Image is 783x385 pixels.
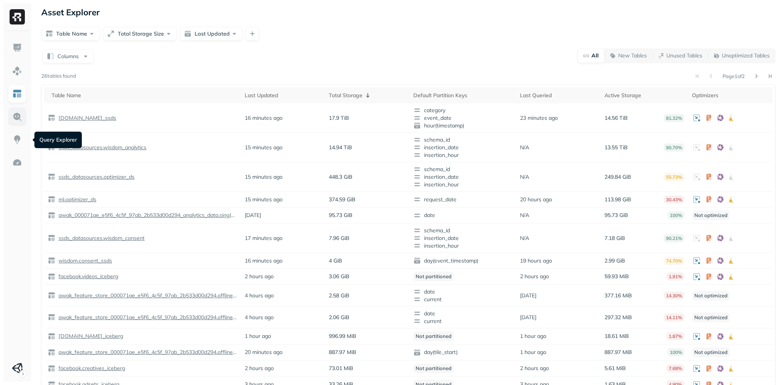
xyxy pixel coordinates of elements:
a: qwak_feature_store_000071ae_e5f6_4c5f_97ab_2b533d00d294.offline_feature_store_arpumizer_game_user... [55,314,237,321]
p: 55.73% [664,173,684,181]
p: 1 hour ago [520,349,546,356]
span: schema_id [413,227,512,234]
p: ssds_datasources.wisdom_consent [57,235,145,242]
p: Asset Explorer [41,7,100,18]
span: hour(timestamp) [413,122,512,129]
p: 13.55 TiB [604,144,628,151]
p: N/A [520,235,529,242]
p: 1 hour ago [245,333,271,340]
p: 2.99 GiB [604,257,625,264]
img: Assets [12,66,22,76]
p: Page 1 of 2 [723,73,745,80]
img: table [48,234,55,242]
p: Not optimized [692,313,730,322]
p: 30.43% [664,196,684,204]
img: table [48,292,55,299]
p: ssds_datasources.optimizer_ds [57,173,135,181]
p: qwak_feature_store_000071ae_e5f6_4c5f_97ab_2b533d00d294.offline_feature_store_arpumizer_user_leve... [57,292,237,299]
p: 2 hours ago [245,365,274,372]
p: 113.98 GiB [604,196,631,203]
a: facebook.creatives_iceberg [55,365,125,372]
p: Not partitioned [413,331,454,341]
img: table [48,196,55,203]
p: 1.87% [666,332,684,340]
p: 14.94 TiB [329,144,352,151]
p: All [591,52,599,59]
p: 26 tables found [41,72,76,80]
span: current [413,317,512,325]
p: 59.93 MiB [604,273,629,280]
a: qwak_feature_store_000071ae_e5f6_4c5f_97ab_2b533d00d294.offline_feature_store_arpumizer_user_leve... [55,292,237,299]
p: [DATE] [520,292,536,299]
span: insertion_date [413,234,512,242]
p: 2.06 GiB [329,314,349,321]
div: Total Storage [329,91,406,100]
p: 74.70% [664,257,684,265]
p: 90.21% [664,234,684,242]
p: Not partitioned [413,364,454,373]
img: table [48,212,55,219]
span: date [413,310,512,317]
p: Not partitioned [413,272,454,281]
img: Asset Explorer [12,89,22,99]
p: 16 minutes ago [245,114,283,122]
p: 17 minutes ago [245,235,283,242]
img: table [48,313,55,321]
p: facebook.videos_iceberg [57,273,119,280]
span: insertion_date [413,173,512,181]
img: Optimization [12,158,22,168]
p: Unoptimized Tables [722,52,770,59]
button: Table Name [41,27,100,41]
p: 15 minutes ago [245,173,283,181]
p: 14.56 TiB [604,114,628,122]
a: [DOMAIN_NAME]_iceberg [55,333,123,340]
p: 100% [668,348,684,356]
p: ssds_datasources.wisdom_analytics [57,144,146,151]
span: schema_id [413,136,512,144]
p: 4 hours ago [245,292,274,299]
p: 448.3 GiB [329,173,353,181]
p: 23 minutes ago [520,114,558,122]
p: 2 hours ago [520,365,549,372]
p: qwak_feature_store_000071ae_e5f6_4c5f_97ab_2b533d00d294.offline_feature_store_wisdom_analytics_on... [57,349,237,356]
p: 7.68% [666,364,684,372]
p: [DOMAIN_NAME]_ssds [57,114,116,122]
p: 14.30% [664,292,684,300]
p: wisdom.consent_ssds [57,257,112,264]
span: date [413,212,512,219]
div: Table Name [52,92,237,99]
p: 7.18 GiB [604,235,625,242]
p: [DATE] [245,212,261,219]
span: category [413,106,512,114]
span: event_date [413,114,512,122]
span: insertion_hour [413,181,512,188]
p: 95.73 GiB [604,212,628,219]
div: Active Storage [604,92,684,99]
img: table [48,257,55,264]
img: table [48,333,55,340]
a: [DOMAIN_NAME]_ssds [55,114,116,122]
p: 374.59 GiB [329,196,356,203]
span: schema_id [413,165,512,173]
img: table [48,349,55,356]
p: 90.70% [664,144,684,152]
a: qwak_feature_store_000071ae_e5f6_4c5f_97ab_2b533d00d294.offline_feature_store_wisdom_analytics_on... [55,349,237,356]
span: request_date [413,196,512,203]
img: table [48,273,55,281]
p: N/A [520,212,529,219]
a: qwak_000071ae_e5f6_4c5f_97ab_2b533d00d294_analytics_data.single_inference [55,212,237,219]
p: N/A [520,173,529,181]
p: 2.58 GiB [329,292,349,299]
p: 297.32 MiB [604,314,632,321]
p: 377.16 MiB [604,292,632,299]
span: date [413,288,512,295]
p: N/A [520,144,529,151]
p: [DATE] [520,314,536,321]
p: ml.optimizer_ds [57,196,96,203]
div: Last Queried [520,92,597,99]
span: day(event_timestamp) [413,257,512,264]
img: table [48,365,55,372]
p: 15 minutes ago [245,196,283,203]
a: wisdom.consent_ssds [55,257,112,264]
a: ssds_datasources.wisdom_consent [55,235,145,242]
